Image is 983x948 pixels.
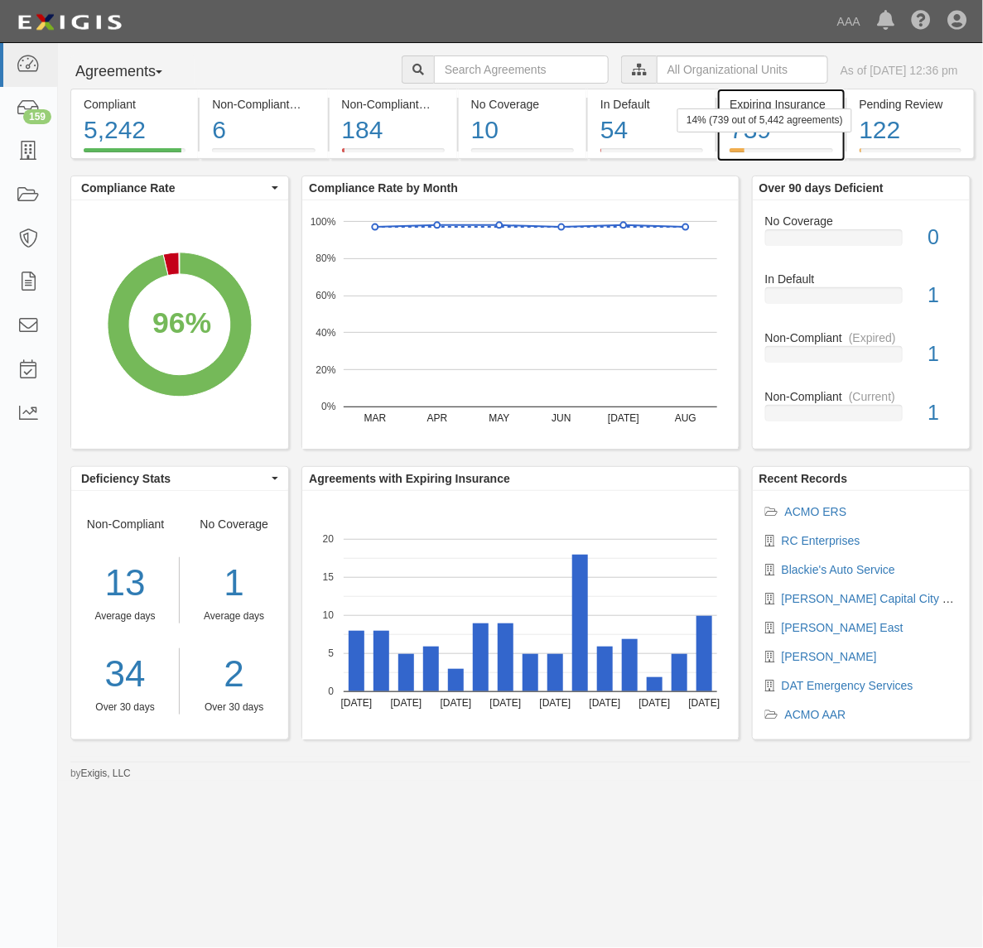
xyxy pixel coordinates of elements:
[785,708,846,721] a: ACMO AAR
[639,697,671,709] text: [DATE]
[200,148,327,161] a: Non-Compliant(Current)6
[311,215,336,227] text: 100%
[782,650,877,663] a: [PERSON_NAME]
[192,648,276,700] a: 2
[765,271,957,330] a: In Default1
[81,768,131,779] a: Exigis, LLC
[323,609,335,621] text: 10
[71,467,288,490] button: Deficiency Stats
[342,113,445,148] div: 184
[717,148,845,161] a: Expiring Insurance73914% (739 out of 5,442 agreements)
[785,505,847,518] a: ACMO ERS
[329,647,335,659] text: 5
[329,686,335,697] text: 0
[765,330,957,388] a: Non-Compliant(Expired)1
[212,113,315,148] div: 6
[490,697,522,709] text: [DATE]
[152,302,211,344] div: 96%
[71,609,179,623] div: Average days
[71,700,179,715] div: Over 30 days
[71,516,180,715] div: Non-Compliant
[489,412,510,424] text: MAY
[316,290,336,301] text: 60%
[849,388,895,405] div: (Current)
[915,223,970,253] div: 0
[860,113,961,148] div: 122
[849,330,896,346] div: (Expired)
[915,339,970,369] div: 1
[434,55,609,84] input: Search Agreements
[829,5,869,38] a: AAA
[588,148,716,161] a: In Default54
[471,96,574,113] div: No Coverage
[860,96,961,113] div: Pending Review
[841,62,958,79] div: As of [DATE] 12:36 pm
[782,592,966,605] a: [PERSON_NAME] Capital City Ford
[753,271,970,287] div: In Default
[302,200,738,449] svg: A chart.
[765,388,957,435] a: Non-Compliant(Current)1
[71,200,288,449] svg: A chart.
[23,109,51,124] div: 159
[689,697,720,709] text: [DATE]
[847,148,975,161] a: Pending Review122
[459,148,586,161] a: No Coverage10
[915,281,970,310] div: 1
[911,12,931,31] i: Help Center - Complianz
[759,472,848,485] b: Recent Records
[81,180,267,196] span: Compliance Rate
[540,697,571,709] text: [DATE]
[316,327,336,339] text: 40%
[81,470,267,487] span: Deficiency Stats
[730,96,832,113] div: Expiring Insurance
[70,55,195,89] button: Agreements
[302,491,738,739] svg: A chart.
[364,412,387,424] text: MAR
[70,148,198,161] a: Compliant5,242
[316,364,336,376] text: 20%
[330,148,457,161] a: Non-Compliant(Expired)184
[782,563,895,576] a: Blackie's Auto Service
[782,534,860,547] a: RC Enterprises
[84,96,186,113] div: Compliant
[782,621,903,634] a: [PERSON_NAME] East
[657,55,828,84] input: All Organizational Units
[552,412,571,424] text: JUN
[677,108,852,132] div: 14% (739 out of 5,442 agreements)
[782,679,913,692] a: DAT Emergency Services
[915,398,970,428] div: 1
[70,767,131,781] small: by
[71,557,179,609] div: 13
[316,253,336,264] text: 80%
[441,697,472,709] text: [DATE]
[753,330,970,346] div: Non-Compliant
[753,213,970,229] div: No Coverage
[341,697,373,709] text: [DATE]
[71,176,288,200] button: Compliance Rate
[309,181,458,195] b: Compliance Rate by Month
[321,401,336,412] text: 0%
[765,213,957,272] a: No Coverage0
[427,412,448,424] text: APR
[192,557,276,609] div: 1
[192,700,276,715] div: Over 30 days
[608,412,639,424] text: [DATE]
[342,96,445,113] div: Non-Compliant (Expired)
[180,516,288,715] div: No Coverage
[323,571,335,583] text: 15
[391,697,422,709] text: [DATE]
[192,609,276,623] div: Average days
[600,113,703,148] div: 54
[212,96,315,113] div: Non-Compliant (Current)
[759,181,884,195] b: Over 90 days Deficient
[309,472,510,485] b: Agreements with Expiring Insurance
[590,697,621,709] text: [DATE]
[71,648,179,700] a: 34
[12,7,127,37] img: logo-5460c22ac91f19d4615b14bd174203de0afe785f0fc80cf4dbbc73dc1793850b.png
[753,388,970,405] div: Non-Compliant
